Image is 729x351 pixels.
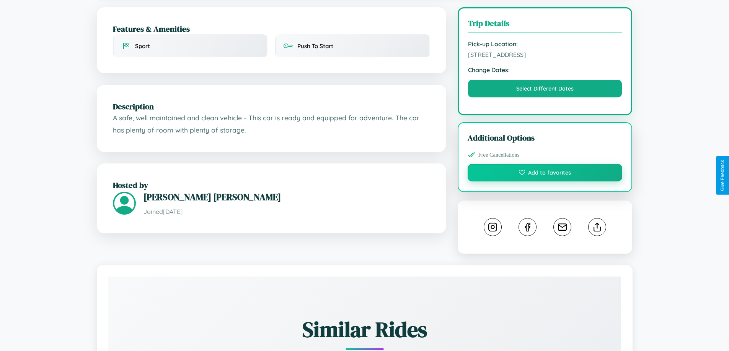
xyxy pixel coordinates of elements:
h3: Additional Options [468,132,623,143]
h3: Trip Details [468,18,622,32]
span: Push To Start [297,42,333,50]
p: A safe, well maintained and clean vehicle - This car is ready and equipped for adventure. The car... [113,112,430,136]
h2: Description [113,101,430,112]
h2: Similar Rides [135,315,594,344]
div: Give Feedback [720,160,725,191]
span: Free Cancellations [478,152,520,158]
button: Add to favorites [468,164,623,181]
h3: [PERSON_NAME] [PERSON_NAME] [144,191,430,203]
strong: Change Dates: [468,66,622,74]
h2: Features & Amenities [113,23,430,34]
strong: Pick-up Location: [468,40,622,48]
span: Sport [135,42,150,50]
button: Select Different Dates [468,80,622,97]
span: [STREET_ADDRESS] [468,51,622,58]
h2: Hosted by [113,180,430,191]
p: Joined [DATE] [144,206,430,217]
